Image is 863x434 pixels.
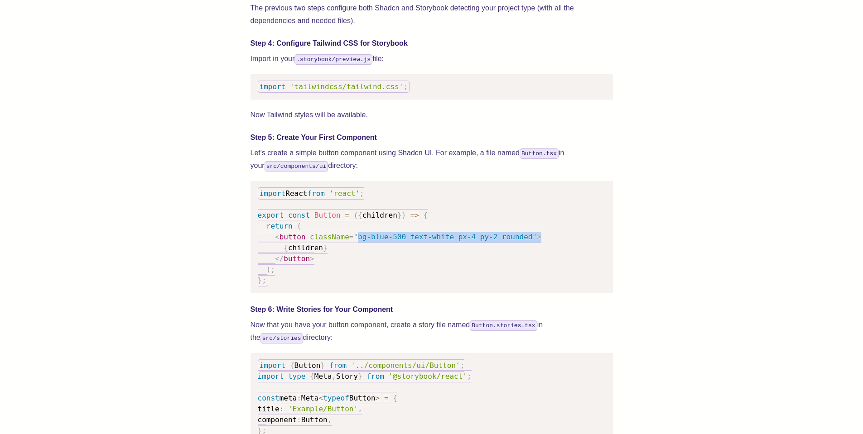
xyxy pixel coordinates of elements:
span: 'Example/Button' [288,405,358,413]
span: : [280,405,284,413]
span: ; [262,276,266,285]
span: title [258,405,280,413]
span: import [260,361,286,370]
span: from [329,361,347,370]
span: " [353,233,358,241]
span: ( [353,211,358,219]
span: > [310,254,314,263]
span: className [310,233,349,241]
span: } [397,211,402,219]
span: > [537,233,541,241]
span: return [266,222,293,230]
span: } [323,243,328,252]
p: Let's create a simple button component using Shadcn UI. For example, a file named in your directory: [251,147,613,172]
code: Button.stories.tsx [470,320,537,331]
code: Button.tsx [520,148,559,159]
span: from [366,372,384,381]
span: import [260,189,286,198]
span: : [297,394,301,402]
span: } [358,372,362,381]
span: children [288,243,323,252]
span: ( [297,222,301,230]
span: { [290,361,294,370]
span: = [384,394,389,402]
span: } [320,361,325,370]
span: } [258,276,262,285]
span: 'tailwindcss/tailwind.css' [290,82,403,91]
span: type [288,372,306,381]
span: = [349,233,354,241]
span: : [297,415,301,424]
span: Meta [314,372,332,381]
span: => [410,211,419,219]
span: ; [360,189,364,198]
span: { [310,372,314,381]
span: ) [401,211,406,219]
span: { [393,394,397,402]
span: button [280,233,306,241]
span: Story [336,372,358,381]
span: , [328,415,332,424]
span: import [258,372,284,381]
span: bg-blue-500 text-white px-4 py-2 rounded [358,233,532,241]
span: const [288,211,310,219]
span: '../components/ui/Button' [351,361,460,370]
span: ; [270,265,275,274]
span: " [532,233,537,241]
p: The previous two steps configure both Shadcn and Storybook detecting your project type (with all ... [251,2,613,27]
span: const [258,394,280,402]
span: 'react' [329,189,360,198]
h4: Step 6: Write Stories for Your Component [251,304,613,315]
span: '@storybook/react' [389,372,467,381]
span: = [345,211,349,219]
span: Button [301,415,328,424]
h4: Step 5: Create Your First Component [251,132,613,143]
span: button [284,254,310,263]
span: </ [275,254,284,263]
span: , [358,405,362,413]
span: > [376,394,380,402]
span: < [318,394,323,402]
span: React [285,189,307,198]
span: export [258,211,284,219]
span: Button [294,361,321,370]
span: meta [280,394,297,402]
span: from [307,189,325,198]
span: ) [266,265,271,274]
span: { [424,211,428,219]
span: Meta [301,394,319,402]
span: ; [460,361,465,370]
p: Now that you have your button component, create a story file named in the directory: [251,319,613,344]
p: Now Tailwind styles will be available. [251,109,613,121]
code: src/components/ui [265,161,328,172]
span: ; [403,82,408,91]
span: import [260,82,286,91]
span: { [284,243,288,252]
span: typeof [323,394,349,402]
span: < [275,233,280,241]
h4: Step 4: Configure Tailwind CSS for Storybook [251,38,613,49]
span: Button [349,394,376,402]
code: .storybook/preview.js [294,54,372,65]
code: src/stories [260,333,303,343]
span: { [358,211,362,219]
span: component [258,415,297,424]
span: Button [314,211,341,219]
span: , [332,372,336,381]
span: children [362,211,397,219]
span: ; [467,372,472,381]
p: Import in your file: [251,52,613,65]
